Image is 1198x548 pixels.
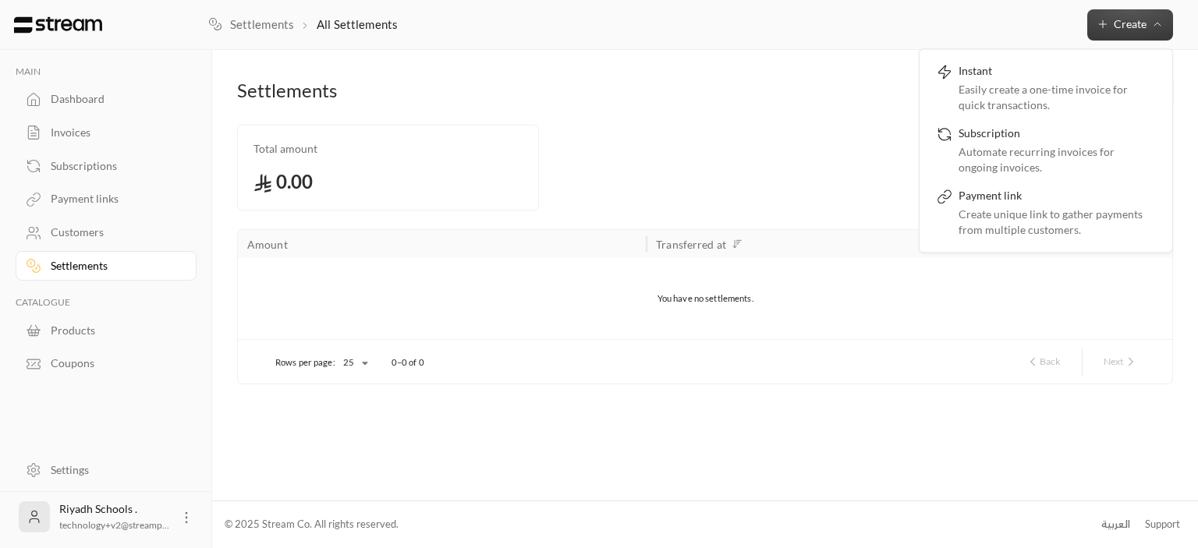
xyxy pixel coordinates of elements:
[959,126,1155,144] div: Subscription
[959,188,1155,207] div: Payment link
[959,144,1155,175] div: Automate recurring invoices for ongoing invoices.
[253,141,523,157] span: Total amount
[16,315,197,345] a: Products
[51,158,177,174] div: Subscriptions
[16,184,197,214] a: Payment links
[1087,9,1173,41] button: Create
[929,182,1163,244] a: Payment linkCreate unique link to gather payments from multiple customers.
[51,355,177,371] div: Coupons
[16,84,197,115] a: Dashboard
[51,323,177,338] div: Products
[16,118,197,148] a: Invoices
[16,150,197,181] a: Subscriptions
[253,169,523,194] span: 0.00
[51,462,177,478] div: Settings
[51,191,177,207] div: Payment links
[208,16,293,33] a: Settlements
[16,454,197,485] a: Settings
[16,296,197,309] p: CATALOGUE
[728,235,746,253] button: Sort
[51,125,177,140] div: Invoices
[1140,511,1186,539] a: Support
[59,519,169,531] span: technology+v2@streamp...
[247,238,288,251] div: Amount
[208,16,397,33] nav: breadcrumb
[392,356,424,369] p: 0–0 of 0
[16,217,197,248] a: Customers
[12,16,104,34] img: Logo
[929,119,1163,182] a: SubscriptionAutomate recurring invoices for ongoing invoices.
[16,348,197,379] a: Coupons
[275,356,335,369] p: Rows per page:
[1101,517,1130,532] div: العربية
[317,16,397,33] p: All Settlements
[238,258,1172,339] div: You have no settlements.
[959,207,1155,238] div: Create unique link to gather payments from multiple customers.
[959,82,1155,113] div: Easily create a one-time invoice for quick transactions.
[225,517,399,532] div: © 2025 Stream Co. All rights reserved.
[929,57,1163,119] a: InstantEasily create a one-time invoice for quick transactions.
[1114,17,1147,30] span: Create
[959,63,1155,82] div: Instant
[51,225,177,240] div: Customers
[51,258,177,274] div: Settlements
[51,91,177,107] div: Dashboard
[16,65,197,78] p: MAIN
[656,238,726,251] div: Transferred at
[16,251,197,281] a: Settlements
[335,353,373,373] div: 25
[237,78,381,103] div: Settlements
[59,501,169,532] div: Riyadh Schools .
